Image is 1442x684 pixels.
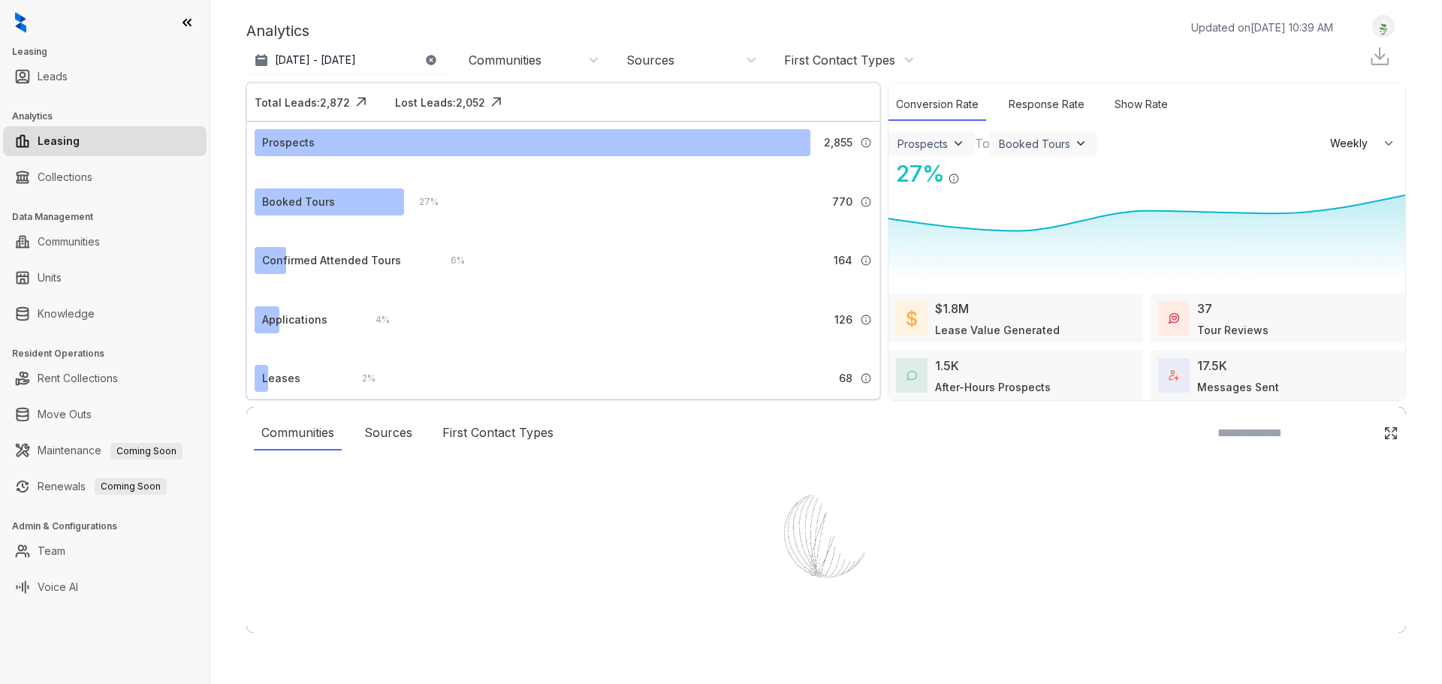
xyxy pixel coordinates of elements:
img: UserAvatar [1373,19,1394,35]
div: Sources [357,416,420,450]
div: First Contact Types [784,52,895,68]
a: Voice AI [38,572,78,602]
img: TourReviews [1169,313,1179,324]
div: Applications [262,312,327,328]
div: Loading... [800,610,853,625]
div: 27 % [888,157,945,191]
a: Communities [38,227,100,257]
a: Leasing [38,126,80,156]
div: 1.5K [935,357,959,375]
div: 37 [1197,300,1212,318]
li: Team [3,536,207,566]
h3: Admin & Configurations [12,520,210,533]
div: 17.5K [1197,357,1227,375]
span: 770 [832,194,852,210]
div: Communities [469,52,542,68]
li: Communities [3,227,207,257]
li: Voice AI [3,572,207,602]
div: Booked Tours [262,194,335,210]
div: Tour Reviews [1197,322,1269,338]
a: Rent Collections [38,363,118,393]
div: Messages Sent [1197,379,1279,395]
span: Coming Soon [95,478,167,495]
li: Units [3,263,207,293]
img: Click Icon [1383,426,1398,441]
img: logo [15,12,26,33]
div: Lost Leads: 2,052 [395,95,485,110]
img: Info [860,372,872,384]
div: To [975,134,990,152]
li: Leads [3,62,207,92]
div: 27 % [404,194,439,210]
button: [DATE] - [DATE] [246,47,449,74]
div: Lease Value Generated [935,322,1060,338]
img: Loader [751,460,901,610]
div: Communities [254,416,342,450]
a: Team [38,536,65,566]
button: Weekly [1321,130,1405,157]
div: Sources [626,52,674,68]
a: RenewalsComing Soon [38,472,167,502]
img: ViewFilterArrow [951,136,966,151]
h3: Leasing [12,45,210,59]
span: 164 [834,252,852,269]
a: Units [38,263,62,293]
img: Info [948,173,960,185]
li: Renewals [3,472,207,502]
span: 126 [834,312,852,328]
li: Rent Collections [3,363,207,393]
div: $1.8M [935,300,969,318]
h3: Data Management [12,210,210,224]
a: Move Outs [38,399,92,429]
div: Booked Tours [999,137,1070,150]
span: Coming Soon [110,443,183,460]
a: Collections [38,162,92,192]
div: Prospects [897,137,948,150]
li: Leasing [3,126,207,156]
img: Click Icon [485,91,508,113]
div: After-Hours Prospects [935,379,1051,395]
img: SearchIcon [1352,426,1365,439]
img: TotalFum [1169,370,1179,381]
img: Info [860,196,872,208]
li: Collections [3,162,207,192]
div: 6 % [436,252,465,269]
span: 68 [839,370,852,387]
div: Show Rate [1107,89,1175,121]
div: Confirmed Attended Tours [262,252,401,269]
a: Leads [38,62,68,92]
div: Prospects [262,134,315,151]
img: AfterHoursConversations [907,370,917,381]
img: LeaseValue [907,309,917,327]
h3: Resident Operations [12,347,210,360]
span: Weekly [1330,136,1376,151]
li: Maintenance [3,435,207,466]
div: First Contact Types [435,416,561,450]
img: Info [860,137,872,149]
img: ViewFilterArrow [1073,136,1088,151]
div: Total Leads: 2,872 [255,95,350,110]
p: Updated on [DATE] 10:39 AM [1191,20,1333,35]
li: Move Outs [3,399,207,429]
p: [DATE] - [DATE] [275,53,356,68]
img: Download [1368,45,1391,68]
img: Click Icon [350,91,373,113]
div: 4 % [360,312,390,328]
div: Conversion Rate [888,89,986,121]
a: Knowledge [38,299,95,329]
img: Click Icon [960,159,982,182]
li: Knowledge [3,299,207,329]
img: Info [860,314,872,326]
div: 2 % [347,370,376,387]
div: Response Rate [1001,89,1092,121]
p: Analytics [246,20,309,42]
div: Leases [262,370,300,387]
img: Info [860,255,872,267]
h3: Analytics [12,110,210,123]
span: 2,855 [824,134,852,151]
